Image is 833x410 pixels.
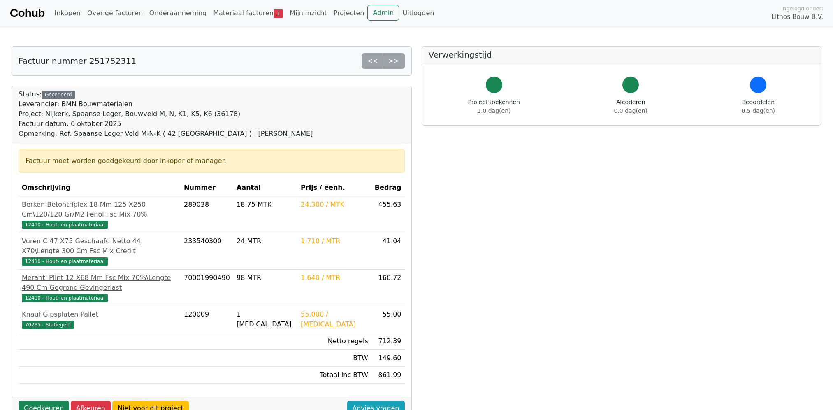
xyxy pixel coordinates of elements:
[22,236,177,266] a: Vuren C 47 X75 Geschaafd Netto 44 X70\Lengte 300 Cm Fsc Mix Credit12410 - Hout- en plaatmateriaal
[22,273,177,303] a: Meranti Plint 12 X68 Mm Fsc Mix 70%\Lengte 490 Cm Gegrond Gevingerlast12410 - Hout- en plaatmater...
[367,5,399,21] a: Admin
[22,236,177,256] div: Vuren C 47 X75 Geschaafd Netto 44 X70\Lengte 300 Cm Fsc Mix Credit
[181,306,233,333] td: 120009
[371,367,405,384] td: 861.99
[19,119,313,129] div: Factuur datum: 6 oktober 2025
[781,5,823,12] span: Ingelogd onder:
[297,333,371,350] td: Netto regels
[22,273,177,293] div: Meranti Plint 12 X68 Mm Fsc Mix 70%\Lengte 490 Cm Gegrond Gevingerlast
[301,273,368,283] div: 1.640 / MTR
[237,236,294,246] div: 24 MTR
[19,56,136,66] h5: Factuur nummer 251752311
[297,367,371,384] td: Totaal inc BTW
[286,5,330,21] a: Mijn inzicht
[468,98,520,115] div: Project toekennen
[22,294,108,302] span: 12410 - Hout- en plaatmateriaal
[84,5,146,21] a: Overige facturen
[371,333,405,350] td: 712.39
[429,50,815,60] h5: Verwerkingstijd
[614,98,647,115] div: Afcoderen
[19,179,181,196] th: Omschrijving
[297,350,371,367] td: BTW
[301,236,368,246] div: 1.710 / MTR
[19,129,313,139] div: Opmerking: Ref: Spaanse Leger Veld M-N-K ( 42 [GEOGRAPHIC_DATA] ) | [PERSON_NAME]
[146,5,210,21] a: Onderaanneming
[181,233,233,270] td: 233540300
[371,270,405,306] td: 160.72
[237,200,294,210] div: 18.75 MTK
[26,156,398,166] div: Factuur moet worden goedgekeurd door inkoper of manager.
[233,179,297,196] th: Aantal
[181,179,233,196] th: Nummer
[371,306,405,333] td: 55.00
[51,5,84,21] a: Inkopen
[10,3,44,23] a: Cohub
[237,273,294,283] div: 98 MTR
[19,89,313,139] div: Status:
[301,310,368,329] div: 55.000 / [MEDICAL_DATA]
[19,99,313,109] div: Leverancier: BMN Bouwmaterialen
[371,179,405,196] th: Bedrag
[22,310,177,329] a: Knauf Gipsplaten Pallet70285 - Statiegeld
[274,9,283,18] span: 1
[297,179,371,196] th: Prijs / eenh.
[742,107,775,114] span: 0.5 dag(en)
[210,5,286,21] a: Materiaal facturen1
[22,310,177,319] div: Knauf Gipsplaten Pallet
[22,200,177,229] a: Berken Betontriplex 18 Mm 125 X250 Cm\120/120 Gr/M2 Fenol Fsc Mix 70%12410 - Hout- en plaatmateriaal
[399,5,437,21] a: Uitloggen
[330,5,368,21] a: Projecten
[237,310,294,329] div: 1 [MEDICAL_DATA]
[181,270,233,306] td: 70001990490
[22,221,108,229] span: 12410 - Hout- en plaatmateriaal
[371,196,405,233] td: 455.63
[772,12,823,22] span: Lithos Bouw B.V.
[614,107,647,114] span: 0.0 dag(en)
[371,233,405,270] td: 41.04
[477,107,510,114] span: 1.0 dag(en)
[371,350,405,367] td: 149.60
[301,200,368,210] div: 24.300 / MTK
[42,91,75,99] div: Gecodeerd
[22,257,108,266] span: 12410 - Hout- en plaatmateriaal
[22,321,74,329] span: 70285 - Statiegeld
[742,98,775,115] div: Beoordelen
[22,200,177,219] div: Berken Betontriplex 18 Mm 125 X250 Cm\120/120 Gr/M2 Fenol Fsc Mix 70%
[181,196,233,233] td: 289038
[19,109,313,119] div: Project: Nijkerk, Spaanse Leger, Bouwveld M, N, K1, K5, K6 (36178)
